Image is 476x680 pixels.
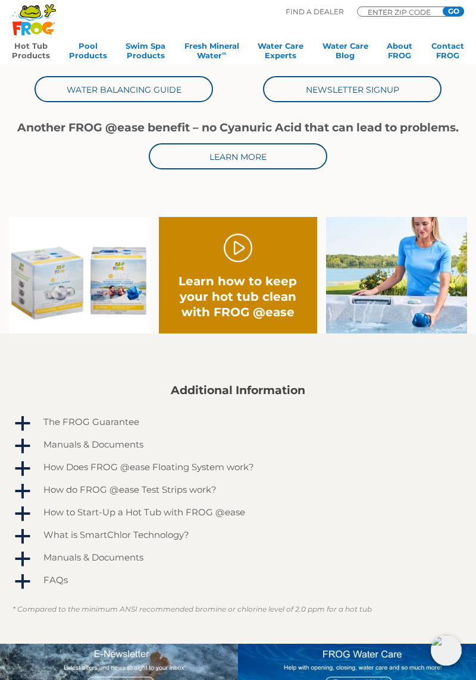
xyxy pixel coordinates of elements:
img: Ease Packaging [9,217,150,333]
a: a How to Start-Up a Hot Tub with FROG @ease [12,504,464,523]
a: Learn More [149,143,327,169]
a: a FAQs [12,572,464,591]
input: Zip Code Form [367,9,438,15]
h4: What is SmartChlor Technology? [43,530,189,540]
h4: How do FROG @ease Test Strips work? [43,484,217,495]
input: GO [443,7,464,16]
a: a What is SmartChlor Technology? [12,527,464,546]
a: PoolProducts [69,41,107,65]
sup: ∞ [222,50,226,56]
a: a Manuals & Documents [12,549,464,568]
h1: Another FROG @ease benefit – no Cyanuric Acid that can lead to problems. [10,121,466,134]
em: * Compared to the minimum ANSI recommended bromine or chlorine level of 2.0 ppm for a hot tub [12,605,372,613]
h4: The FROG Guarantee [43,417,139,427]
span: a [14,528,32,546]
a: Fresh MineralWater∞ [184,41,239,65]
span: a [14,437,32,455]
a: a How do FROG @ease Test Strips work? [12,481,464,500]
a: Water CareBlog [322,41,368,65]
span: a [14,415,32,433]
a: a Manuals & Documents [12,436,464,455]
span: a [14,573,32,591]
a: Water CareExperts [258,41,303,65]
a: ContactFROG [431,41,464,65]
a: Hot TubProducts [12,41,50,65]
a: a How Does FROG @ease Floating System work? [12,459,464,478]
h4: How Does FROG @ease Floating System work? [43,462,254,472]
span: a [14,460,32,478]
h2: Learn how to keep your hot tub clean with FROG @ease [174,273,301,320]
h4: FAQs [43,575,68,585]
h2: Additional Information [12,384,464,397]
a: a The FROG Guarantee [12,414,464,433]
h4: How to Start-Up a Hot Tub with FROG @ease [43,507,245,517]
span: a [14,550,32,568]
img: openIcon [431,635,462,666]
a: Water Balancing Guide [35,76,213,102]
img: fpo-flippin-frog-2 [326,217,467,333]
a: Newsletter Signup [263,76,441,102]
h4: Manuals & Documents [43,439,143,449]
span: a [14,483,32,500]
span: a [14,505,32,523]
h4: Manuals & Documents [43,552,143,562]
a: AboutFROG [387,41,412,65]
a: Play Video [224,234,252,262]
a: Swim SpaProducts [126,41,165,65]
p: Find A Dealer [286,7,344,17]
